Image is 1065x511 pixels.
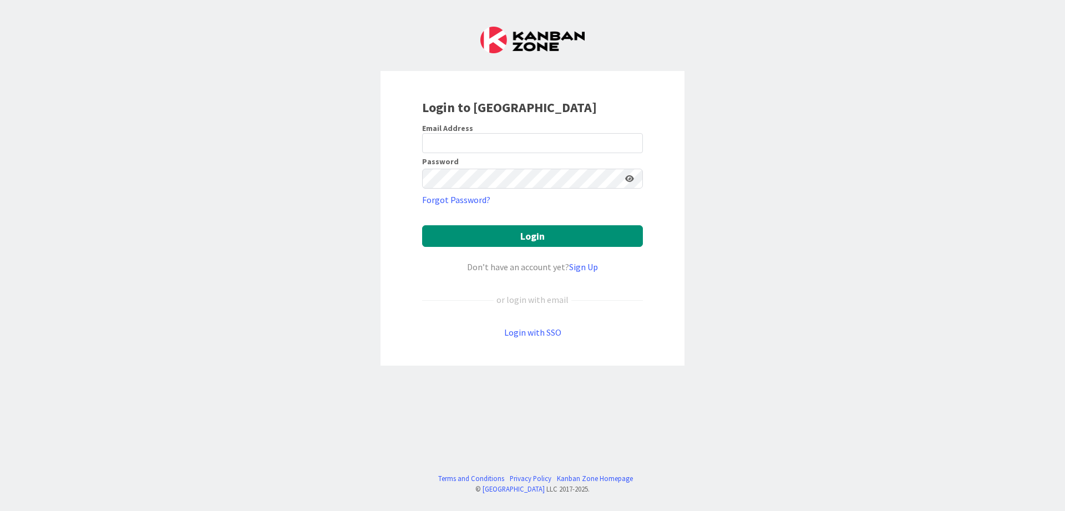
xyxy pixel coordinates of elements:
button: Login [422,225,643,247]
a: Kanban Zone Homepage [557,473,633,484]
a: Forgot Password? [422,193,490,206]
div: Don’t have an account yet? [422,260,643,274]
label: Email Address [422,123,473,133]
div: © LLC 2017- 2025 . [433,484,633,494]
a: [GEOGRAPHIC_DATA] [483,484,545,493]
a: Login with SSO [504,327,561,338]
b: Login to [GEOGRAPHIC_DATA] [422,99,597,116]
label: Password [422,158,459,165]
img: Kanban Zone [480,27,585,53]
a: Terms and Conditions [438,473,504,484]
a: Privacy Policy [510,473,551,484]
div: or login with email [494,293,571,306]
a: Sign Up [569,261,598,272]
